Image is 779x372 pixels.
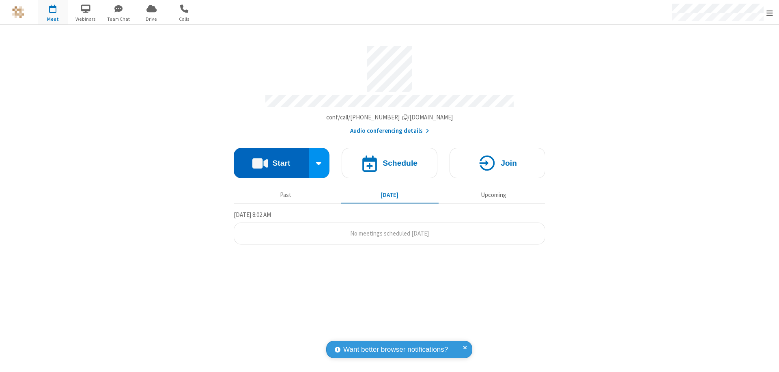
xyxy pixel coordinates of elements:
[450,148,545,178] button: Join
[343,344,448,355] span: Want better browser notifications?
[234,148,309,178] button: Start
[326,113,453,122] button: Copy my meeting room linkCopy my meeting room link
[169,15,200,23] span: Calls
[326,113,453,121] span: Copy my meeting room link
[136,15,167,23] span: Drive
[234,211,271,218] span: [DATE] 8:02 AM
[309,148,330,178] div: Start conference options
[12,6,24,18] img: QA Selenium DO NOT DELETE OR CHANGE
[71,15,101,23] span: Webinars
[342,148,437,178] button: Schedule
[272,159,290,167] h4: Start
[237,187,335,203] button: Past
[234,210,545,245] section: Today's Meetings
[383,159,417,167] h4: Schedule
[341,187,439,203] button: [DATE]
[501,159,517,167] h4: Join
[103,15,134,23] span: Team Chat
[38,15,68,23] span: Meet
[445,187,542,203] button: Upcoming
[350,126,429,136] button: Audio conferencing details
[350,229,429,237] span: No meetings scheduled [DATE]
[234,40,545,136] section: Account details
